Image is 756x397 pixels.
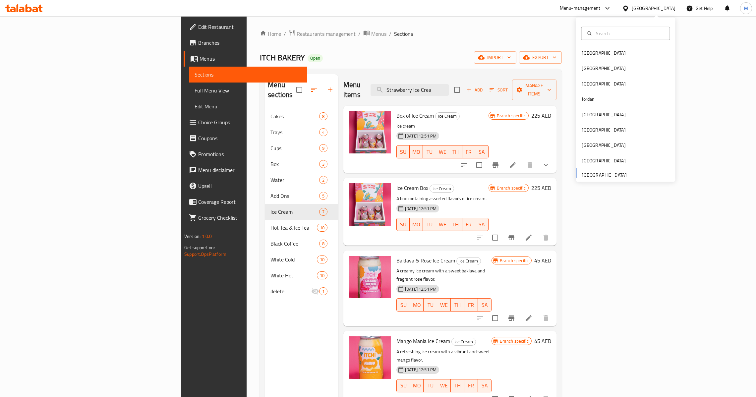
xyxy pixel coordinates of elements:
button: FR [464,298,478,312]
span: WE [439,147,446,157]
button: WE [437,379,451,392]
button: Branch-specific-item [488,157,503,173]
img: Baklava & Rose Ice Cream [349,256,391,298]
div: White Cold10 [265,252,338,267]
span: WE [440,300,448,310]
div: items [317,271,327,279]
span: [DATE] 12:51 PM [402,205,439,212]
span: Cups [270,144,319,152]
span: Menu disclaimer [198,166,302,174]
span: SA [481,300,489,310]
span: Water [270,176,319,184]
a: Full Menu View [189,83,307,98]
a: Menus [363,29,386,38]
a: Upsell [184,178,307,194]
div: items [319,192,327,200]
button: FR [462,145,475,158]
span: Trays [270,128,319,136]
span: Hot Tea & Ice Tea [270,224,317,232]
span: Ice Cream [430,185,454,193]
span: Add [466,86,484,94]
div: items [319,287,327,295]
span: Sort items [485,85,512,95]
div: [GEOGRAPHIC_DATA] [582,157,625,164]
span: Ice Cream [452,338,476,346]
a: Sections [189,67,307,83]
button: show more [538,157,554,173]
span: Ice Cream Box [396,183,428,193]
span: SU [399,300,408,310]
div: [GEOGRAPHIC_DATA] [582,111,625,118]
nav: Menu sections [265,106,338,302]
span: Choice Groups [198,118,302,126]
span: TH [453,300,462,310]
span: Add item [464,85,485,95]
span: Black Coffee [270,240,319,248]
span: Sections [394,30,413,38]
button: Add [464,85,485,95]
div: items [319,128,327,136]
span: MO [412,147,420,157]
span: Manage items [517,82,551,98]
span: 2 [320,177,327,183]
span: 10 [317,225,327,231]
span: 4 [320,129,327,136]
span: Edit Menu [195,102,302,110]
span: Full Menu View [195,86,302,94]
span: Branch specific [497,338,531,344]
p: A box containing assorted flavors of ice cream. [396,195,489,203]
a: Choice Groups [184,114,307,130]
span: [DATE] 12:51 PM [402,286,439,292]
a: Menu disclaimer [184,162,307,178]
div: items [319,144,327,152]
img: Mango Mania Ice Cream [349,336,391,379]
span: SA [478,220,486,229]
button: SA [475,145,488,158]
span: import [479,53,511,62]
span: Add Ons [270,192,319,200]
a: Support.OpsPlatform [184,250,226,258]
span: Coupons [198,134,302,142]
div: [GEOGRAPHIC_DATA] [582,126,625,134]
span: Baklava & Rose Ice Cream [396,255,455,265]
nav: breadcrumb [260,29,562,38]
div: Water2 [265,172,338,188]
input: search [371,84,449,96]
span: Open [308,55,323,61]
button: Manage items [512,80,556,100]
button: SA [475,218,488,231]
a: Edit menu item [525,234,533,242]
button: sort-choices [456,157,472,173]
a: Coupons [184,130,307,146]
span: MO [412,220,420,229]
div: items [317,224,327,232]
div: Ice Cream [451,338,476,346]
button: SA [478,379,492,392]
div: Cakes8 [265,108,338,124]
button: TH [449,145,462,158]
button: MO [410,298,424,312]
span: White Hot [270,271,317,279]
h2: Menu items [343,80,363,100]
span: Sort [490,86,508,94]
button: MO [410,379,424,392]
span: WE [439,220,446,229]
span: TU [426,147,433,157]
div: items [319,160,327,168]
span: delete [270,287,311,295]
span: 8 [320,113,327,120]
div: Box3 [265,156,338,172]
span: FR [465,147,473,157]
div: Menu-management [560,4,601,12]
span: [DATE] 12:51 PM [402,367,439,373]
button: WE [436,218,449,231]
span: [DATE] 12:51 PM [402,133,439,139]
div: Add Ons5 [265,188,338,204]
div: items [317,255,327,263]
span: Edit Restaurant [198,23,302,31]
span: Sort sections [306,82,322,98]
